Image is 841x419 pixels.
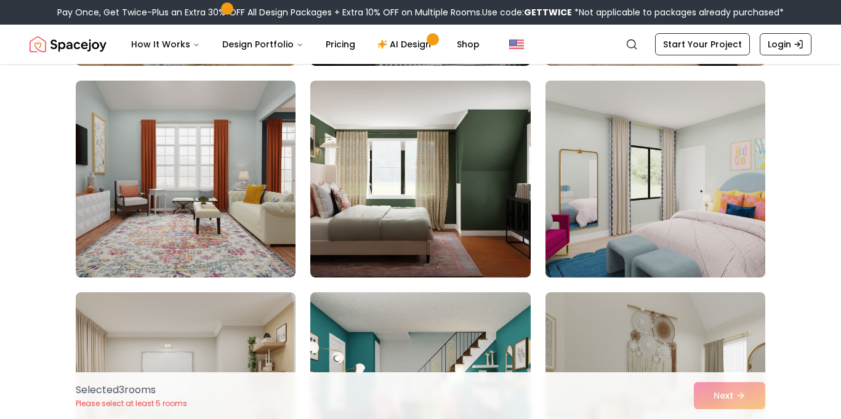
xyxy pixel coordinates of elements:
a: Shop [447,32,489,57]
b: GETTWICE [524,6,572,18]
a: AI Design [368,32,445,57]
p: Please select at least 5 rooms [76,399,187,409]
span: Use code: [482,6,572,18]
a: Login [760,33,811,55]
button: Design Portfolio [212,32,313,57]
img: Room room-47 [310,81,530,277]
p: Selected 3 room s [76,383,187,397]
button: How It Works [121,32,210,57]
img: United States [509,37,524,52]
a: Pricing [316,32,365,57]
a: Start Your Project [655,33,750,55]
span: *Not applicable to packages already purchased* [572,6,784,18]
img: Spacejoy Logo [30,32,107,57]
nav: Global [30,25,811,64]
img: Room room-48 [540,76,771,282]
img: Room room-46 [76,81,296,277]
div: Pay Once, Get Twice-Plus an Extra 30% OFF All Design Packages + Extra 10% OFF on Multiple Rooms. [57,6,784,18]
a: Spacejoy [30,32,107,57]
nav: Main [121,32,489,57]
